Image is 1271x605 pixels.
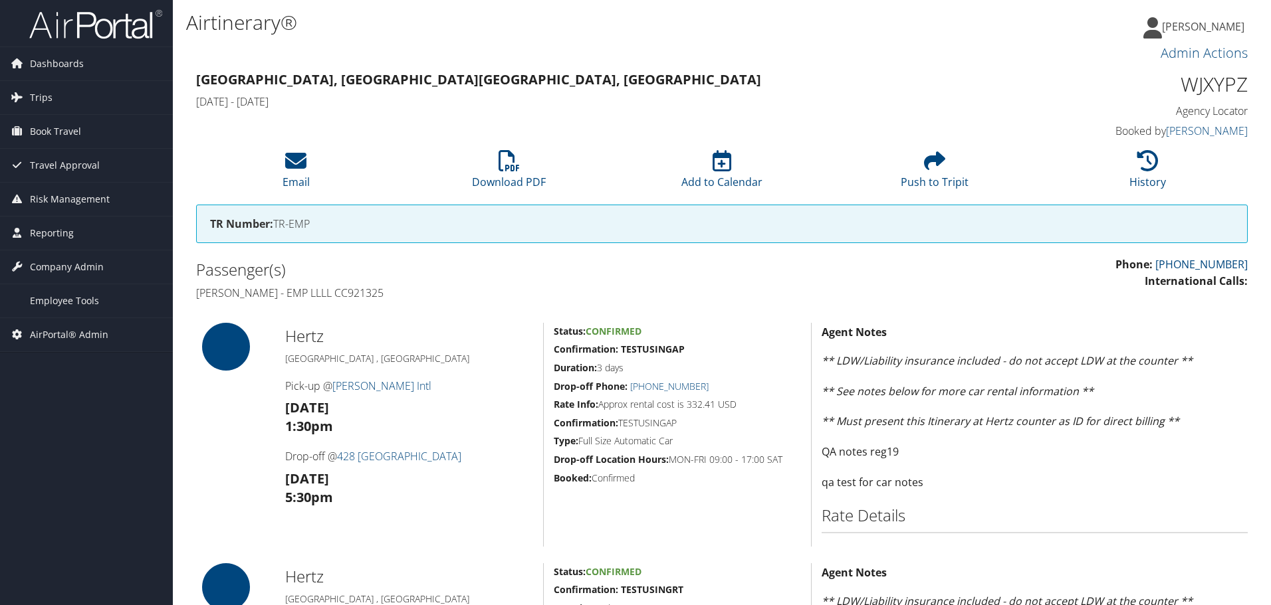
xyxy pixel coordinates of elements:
[1143,7,1258,46] a: [PERSON_NAME]
[285,352,533,365] h5: [GEOGRAPHIC_DATA] , [GEOGRAPHIC_DATA]
[285,488,333,506] strong: 5:30pm
[630,380,709,392] a: [PHONE_NUMBER]
[30,115,81,148] span: Book Travel
[554,472,592,484] strong: Booked:
[285,565,533,588] h2: Hertz
[586,565,641,578] span: Confirmed
[554,453,801,466] h5: MON-FRI 09:00 - 17:00 SAT
[1162,19,1244,34] span: [PERSON_NAME]
[285,417,333,435] strong: 1:30pm
[186,9,901,37] h1: Airtinerary®
[1145,274,1248,288] strong: International Calls:
[1000,104,1248,118] h4: Agency Locator
[285,449,533,464] h4: Drop-off @
[822,444,1248,461] p: QA notes reg19
[30,250,104,284] span: Company Admin
[30,318,108,351] span: AirPortal® Admin
[30,284,99,317] span: Employee Tools
[1000,70,1248,98] h1: WJXYPZ
[554,434,578,447] strong: Type:
[554,380,628,392] strong: Drop-off Phone:
[337,449,461,464] a: 428 [GEOGRAPHIC_DATA]
[554,472,801,485] h5: Confirmed
[30,81,53,114] span: Trips
[1166,124,1248,138] a: [PERSON_NAME]
[554,361,801,375] h5: 3 days
[554,398,801,411] h5: Approx rental cost is 332.41 USD
[30,47,84,80] span: Dashboards
[29,9,162,40] img: airportal-logo.png
[30,149,100,182] span: Travel Approval
[822,353,1193,368] em: ** LDW/Liability insurance included - do not accept LDW at the counter **
[210,216,273,231] strong: TR Number:
[822,504,1248,527] h2: Rate Details
[681,157,762,189] a: Add to Calendar
[822,384,1094,398] em: ** See notes below for more car rental information **
[554,416,618,429] strong: Confirmation:
[196,70,761,88] strong: [GEOGRAPHIC_DATA], [GEOGRAPHIC_DATA] [GEOGRAPHIC_DATA], [GEOGRAPHIC_DATA]
[196,258,712,281] h2: Passenger(s)
[554,565,586,578] strong: Status:
[901,157,969,189] a: Push to Tripit
[285,325,533,347] h2: Hertz
[472,157,546,189] a: Download PDF
[554,434,801,448] h5: Full Size Automatic Car
[285,470,329,487] strong: [DATE]
[822,414,1179,428] em: ** Must present this Itinerary at Hertz counter as ID for direct billing **
[332,379,431,393] a: [PERSON_NAME] Intl
[554,398,598,410] strong: Rate Info:
[283,157,310,189] a: Email
[196,286,712,300] h4: [PERSON_NAME] - EMP LLLL CC921325
[554,361,597,374] strong: Duration:
[30,183,110,216] span: Risk Management
[554,416,801,430] h5: TESTUSINGAP
[554,343,685,355] strong: Confirmation: TESTUSINGAP
[1161,44,1248,62] a: Admin Actions
[554,453,669,466] strong: Drop-off Location Hours:
[1129,157,1166,189] a: History
[586,325,641,337] span: Confirmed
[1155,257,1248,272] a: [PHONE_NUMBER]
[822,565,887,580] strong: Agent Notes
[822,325,887,339] strong: Agent Notes
[285,379,533,393] h4: Pick-up @
[554,583,683,596] strong: Confirmation: TESTUSINGRT
[196,94,980,109] h4: [DATE] - [DATE]
[30,216,74,250] span: Reporting
[822,474,1248,491] p: qa test for car notes
[285,398,329,416] strong: [DATE]
[1000,124,1248,138] h4: Booked by
[554,325,586,337] strong: Status:
[1115,257,1153,272] strong: Phone:
[210,218,1234,229] h4: TR-EMP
